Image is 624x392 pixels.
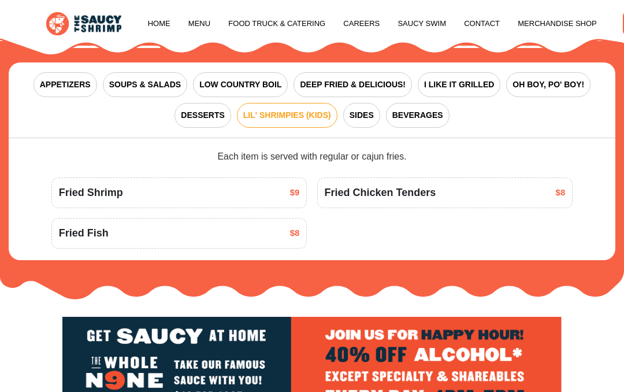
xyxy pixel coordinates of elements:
button: OH BOY, PO' BOY! [506,72,590,97]
span: OH BOY, PO' BOY! [512,79,584,91]
a: Saucy Swim [398,2,446,46]
span: Fried Chicken Tenders [325,185,436,201]
span: BEVERAGES [392,109,443,121]
span: SOUPS & SALADS [109,79,181,91]
img: logo [46,12,121,35]
button: DEEP FRIED & DELICIOUS! [294,72,412,97]
a: Careers [343,2,380,46]
button: SOUPS & SALADS [103,72,187,97]
button: LOW COUNTRY BOIL [193,72,288,97]
a: Merchandise Shop [518,2,597,46]
button: DESSERTS [174,103,231,128]
span: LOW COUNTRY BOIL [199,79,281,91]
button: APPETIZERS [34,72,97,97]
button: SIDES [343,103,380,128]
a: Home [148,2,170,46]
button: I LIKE IT GRILLED [418,72,500,97]
span: $9 [290,186,300,199]
a: Contact [464,2,500,46]
span: $8 [290,227,300,240]
button: LIL' SHRIMPIES (KIDS) [237,103,337,128]
span: DESSERTS [181,109,224,121]
span: APPETIZERS [40,79,91,91]
span: DEEP FRIED & DELICIOUS! [300,79,406,91]
span: LIL' SHRIMPIES (KIDS) [243,109,331,121]
a: Food Truck & Catering [228,2,325,46]
span: SIDES [350,109,374,121]
a: Menu [188,2,210,46]
button: BEVERAGES [386,103,450,128]
span: $8 [556,186,566,199]
span: Fried Shrimp [59,185,123,201]
span: I LIKE IT GRILLED [424,79,494,91]
div: Each item is served with regular or cajun fries. [51,150,573,164]
span: Fried Fish [59,225,109,241]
